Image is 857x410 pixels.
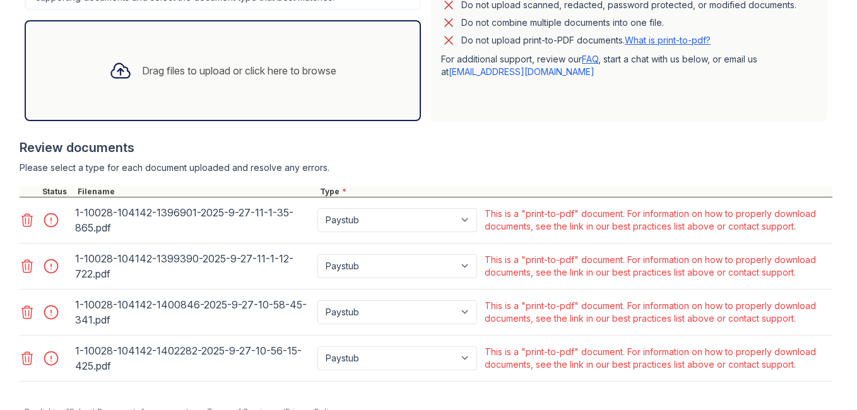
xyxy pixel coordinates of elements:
p: For additional support, review our , start a chat with us below, or email us at [441,53,817,78]
div: Do not combine multiple documents into one file. [461,15,664,30]
div: Drag files to upload or click here to browse [142,63,336,78]
div: This is a "print-to-pdf" document. For information on how to properly download documents, see the... [485,346,830,371]
div: This is a "print-to-pdf" document. For information on how to properly download documents, see the... [485,300,830,325]
div: 1-10028-104142-1402282-2025-9-27-10-56-15-425.pdf [75,341,312,376]
div: This is a "print-to-pdf" document. For information on how to properly download documents, see the... [485,254,830,279]
div: 1-10028-104142-1400846-2025-9-27-10-58-45-341.pdf [75,295,312,330]
a: What is print-to-pdf? [625,35,711,45]
div: Type [317,187,832,197]
div: Review documents [20,139,832,156]
div: 1-10028-104142-1396901-2025-9-27-11-1-35-865.pdf [75,202,312,238]
div: Filename [75,187,317,197]
div: Please select a type for each document uploaded and resolve any errors. [20,161,832,174]
div: This is a "print-to-pdf" document. For information on how to properly download documents, see the... [485,208,830,233]
p: Do not upload print-to-PDF documents. [461,34,711,47]
a: [EMAIL_ADDRESS][DOMAIN_NAME] [449,66,594,77]
div: 1-10028-104142-1399390-2025-9-27-11-1-12-722.pdf [75,249,312,284]
a: FAQ [582,54,598,64]
div: Status [40,187,75,197]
